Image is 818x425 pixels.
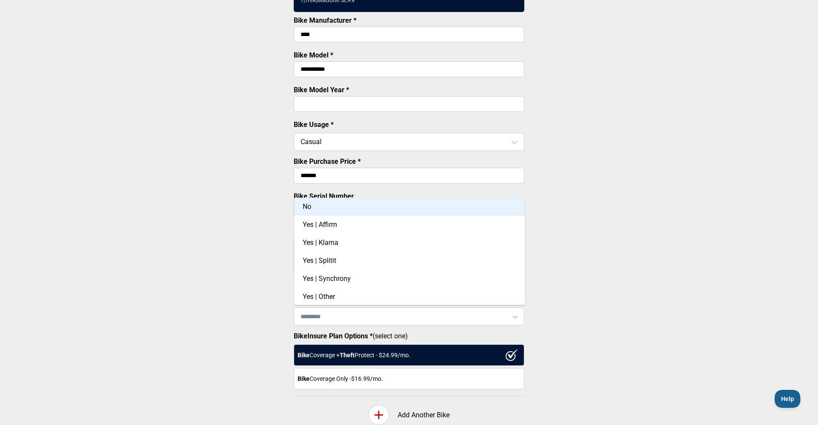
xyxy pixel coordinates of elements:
label: Is The Bike Financed? * [294,295,367,303]
label: Bike Model Year * [294,86,349,94]
strong: Theft [340,352,355,359]
label: Bike Serial Number [294,192,354,200]
label: Bike Purchase Price * [294,157,361,166]
label: Bike Model * [294,51,333,59]
strong: Bike [298,375,310,382]
div: Add Another Bike [294,405,524,425]
strong: BikeInsure Plan Options * [294,332,373,340]
div: Coverage + Protect - $ 24.99 /mo. [294,344,524,366]
div: Yes | Affirm [294,216,525,234]
label: Bike Manufacturer * [294,16,356,24]
div: Yes | Splitit [294,252,525,270]
img: ux1sgP1Haf775SAghJI38DyDlYP+32lKFAAAAAElFTkSuQmCC [505,349,518,361]
div: Coverage Only - $16.99 /mo. [294,368,524,389]
div: Yes | Klarna [294,234,525,252]
div: Yes | Other [294,288,525,306]
label: Bike Usage * [294,121,334,129]
label: (select one) [294,332,524,340]
div: No [294,198,525,216]
div: Yes | Synchrony [294,270,525,288]
label: List Bike Accessories [294,227,360,235]
iframe: Toggle Customer Support [775,390,801,408]
strong: Bike [298,352,310,359]
p: Please enter each non-stock bike accessory on a separate line [294,278,524,289]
